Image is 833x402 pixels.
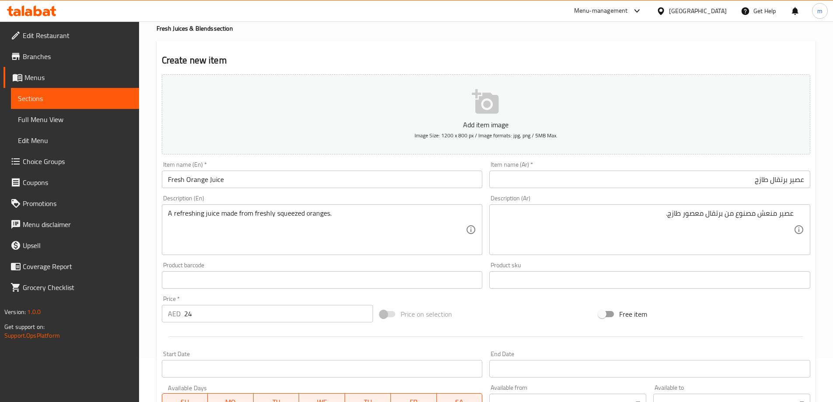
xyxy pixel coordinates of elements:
[23,30,132,41] span: Edit Restaurant
[23,177,132,188] span: Coupons
[3,46,139,67] a: Branches
[3,214,139,235] a: Menu disclaimer
[23,240,132,251] span: Upsell
[669,6,727,16] div: [GEOGRAPHIC_DATA]
[27,306,41,318] span: 1.0.0
[3,172,139,193] a: Coupons
[4,321,45,332] span: Get support on:
[3,235,139,256] a: Upsell
[3,25,139,46] a: Edit Restaurant
[11,109,139,130] a: Full Menu View
[11,130,139,151] a: Edit Menu
[11,88,139,109] a: Sections
[489,271,810,289] input: Please enter product sku
[574,6,628,16] div: Menu-management
[4,306,26,318] span: Version:
[162,54,810,67] h2: Create new item
[3,277,139,298] a: Grocery Checklist
[415,130,558,140] span: Image Size: 1200 x 800 px / Image formats: jpg, png / 5MB Max.
[495,209,794,251] textarea: عصير منعش مصنوع من برتقال معصور طازج.
[401,309,452,319] span: Price on selection
[23,156,132,167] span: Choice Groups
[162,171,483,188] input: Enter name En
[817,6,823,16] span: m
[3,256,139,277] a: Coverage Report
[184,305,373,322] input: Please enter price
[162,271,483,289] input: Please enter product barcode
[489,171,810,188] input: Enter name Ar
[3,151,139,172] a: Choice Groups
[157,24,816,33] h4: Fresh Juices & Blends section
[23,219,132,230] span: Menu disclaimer
[24,72,132,83] span: Menus
[18,114,132,125] span: Full Menu View
[23,282,132,293] span: Grocery Checklist
[18,135,132,146] span: Edit Menu
[162,74,810,154] button: Add item imageImage Size: 1200 x 800 px / Image formats: jpg, png / 5MB Max.
[18,93,132,104] span: Sections
[3,67,139,88] a: Menus
[619,309,647,319] span: Free item
[23,261,132,272] span: Coverage Report
[175,119,797,130] p: Add item image
[168,308,181,319] p: AED
[4,330,60,341] a: Support.OpsPlatform
[23,198,132,209] span: Promotions
[23,51,132,62] span: Branches
[168,209,466,251] textarea: A refreshing juice made from freshly squeezed oranges.
[3,193,139,214] a: Promotions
